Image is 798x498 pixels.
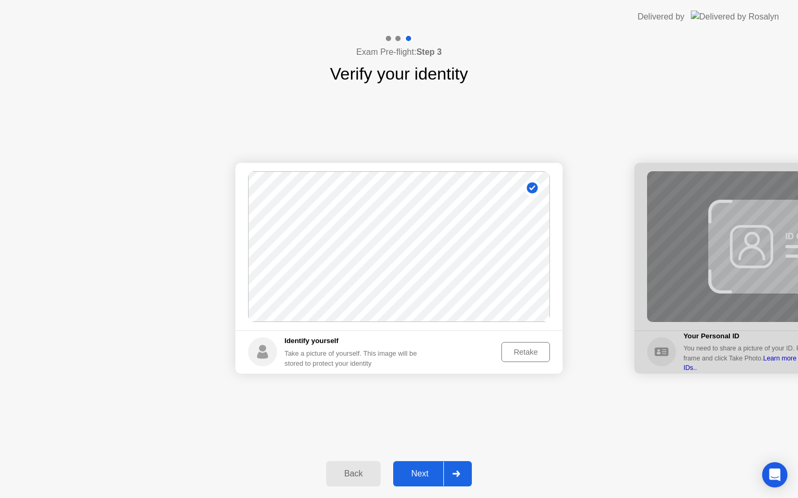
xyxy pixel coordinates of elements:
button: Retake [501,342,550,362]
div: Back [329,469,377,479]
button: Back [326,461,381,486]
div: Delivered by [638,11,685,23]
img: Delivered by Rosalyn [691,11,779,23]
h5: Identify yourself [284,336,425,346]
div: Take a picture of yourself. This image will be stored to protect your identity [284,348,425,368]
h1: Verify your identity [330,61,468,86]
button: Next [393,461,472,486]
div: Next [396,469,443,479]
h4: Exam Pre-flight: [356,46,442,58]
div: Open Intercom Messenger [762,462,787,487]
div: Retake [505,348,546,356]
b: Step 3 [416,47,442,56]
